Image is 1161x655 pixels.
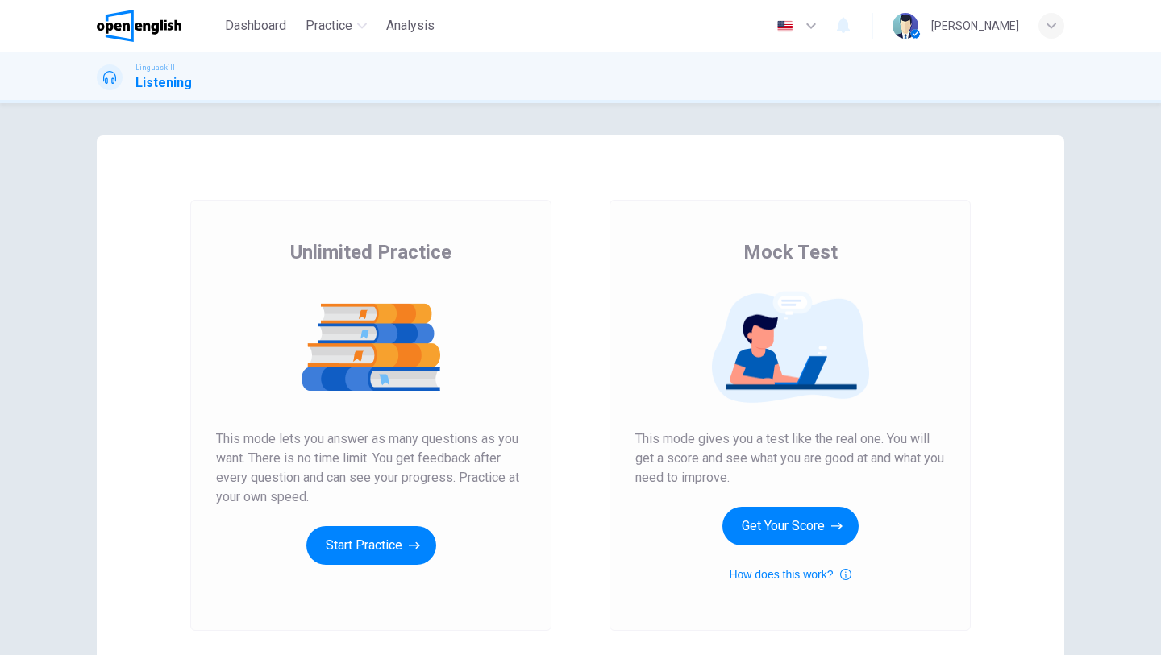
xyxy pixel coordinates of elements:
div: [PERSON_NAME] [931,16,1019,35]
button: Practice [299,11,373,40]
span: This mode gives you a test like the real one. You will get a score and see what you are good at a... [635,429,945,487]
button: Analysis [380,11,441,40]
a: OpenEnglish logo [97,10,218,42]
img: en [775,20,795,32]
span: Linguaskill [135,62,175,73]
span: Mock Test [743,239,838,265]
button: Get Your Score [722,507,859,545]
span: Practice [306,16,352,35]
span: Unlimited Practice [290,239,451,265]
img: OpenEnglish logo [97,10,181,42]
button: Dashboard [218,11,293,40]
h1: Listening [135,73,192,93]
span: This mode lets you answer as many questions as you want. There is no time limit. You get feedback... [216,429,526,507]
button: How does this work? [729,565,851,584]
span: Dashboard [225,16,286,35]
img: Profile picture [893,13,918,39]
span: Analysis [386,16,435,35]
button: Start Practice [306,526,436,565]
